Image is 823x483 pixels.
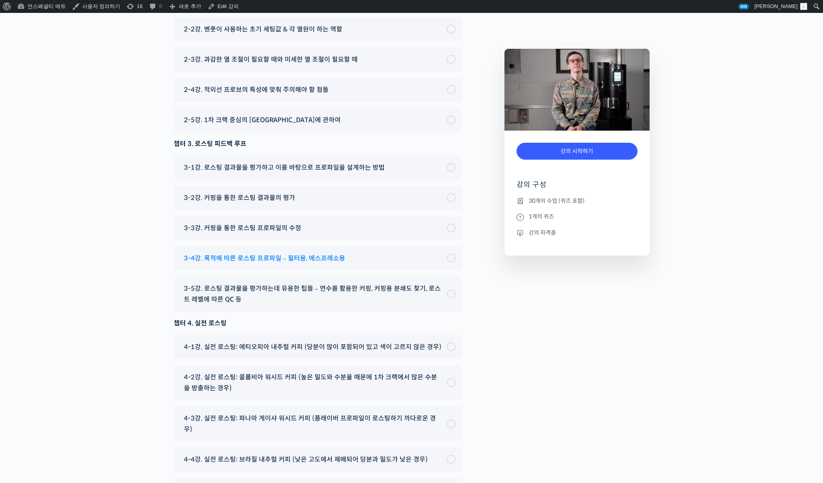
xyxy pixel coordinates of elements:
[184,24,342,35] span: 2-2강. 벤풋이 사용하는 초기 세팅값 & 각 열원이 하는 역할
[180,84,456,95] a: 2-4강. 적외선 프로브의 특성에 맞춰 주의해야 할 점들
[53,256,104,276] a: 대화
[184,253,345,264] span: 3-4강. 목적에 따른 로스팅 프로파일 – 필터용, 에스프레소용
[180,24,456,35] a: 2-2강. 벤풋이 사용하는 초기 세팅값 & 각 열원이 하는 역할
[174,138,462,149] div: 챕터 3. 로스팅 피드백 루프
[25,268,30,274] span: 홈
[125,268,134,274] span: 설정
[184,54,358,65] span: 2-3강. 과감한 열 조절이 필요할 때와 미세한 열 조절이 필요할 때
[184,223,301,233] span: 3-3강. 커핑을 통한 로스팅 프로파일의 수정
[180,223,456,233] a: 3-3강. 커핑을 통한 로스팅 프로파일의 수정
[517,212,638,222] li: 1개의 퀴즈
[2,256,53,276] a: 홈
[180,454,456,465] a: 4-4강. 실전 로스팅: 브라질 내추럴 커피 (낮은 고도에서 재배되어 당분과 밀도가 낮은 경우)
[180,372,456,393] a: 4-2강. 실전 로스팅: 콜롬비아 워시드 커피 (높은 밀도와 수분율 때문에 1차 크랙에서 많은 수분을 방출하는 경우)
[184,84,329,95] span: 2-4강. 적외선 프로브의 특성에 맞춰 주의해야 할 점들
[74,268,83,275] span: 대화
[180,283,456,305] a: 3-5강. 로스팅 결과물을 평가하는데 유용한 팁들 – 연수를 활용한 커핑, 커핑용 분쇄도 찾기, 로스트 레벨에 따른 QC 등
[174,318,462,329] div: 챕터 4. 실전 로스팅
[184,192,295,203] span: 3-2강. 커핑을 통한 로스팅 결과물의 평가
[180,253,456,264] a: 3-4강. 목적에 따른 로스팅 프로파일 – 필터용, 에스프레소용
[184,413,443,435] span: 4-3강. 실전 로스팅: 파나마 게이샤 워시드 커피 (플레이버 프로파일이 로스팅하기 까다로운 경우)
[180,341,456,352] a: 4-1강. 실전 로스팅: 에티오피아 내추럴 커피 (당분이 많이 포함되어 있고 색이 고르지 않은 경우)
[517,228,638,237] li: 강의 자격증
[180,192,456,203] a: 3-2강. 커핑을 통한 로스팅 결과물의 평가
[180,413,456,435] a: 4-3강. 실전 로스팅: 파나마 게이샤 워시드 커피 (플레이버 프로파일이 로스팅하기 까다로운 경우)
[517,180,638,196] h4: 강의 구성
[180,54,456,65] a: 2-3강. 과감한 열 조절이 필요할 때와 미세한 열 조절이 필요할 때
[184,372,443,393] span: 4-2강. 실전 로스팅: 콜롬비아 워시드 커피 (높은 밀도와 수분율 때문에 1차 크랙에서 많은 수분을 방출하는 경우)
[184,162,385,173] span: 3-1강. 로스팅 결과물을 평가하고 이를 바탕으로 프로파일을 설계하는 방법
[517,143,638,160] a: 강의 시작하기
[738,4,749,10] span: 608
[184,341,442,352] span: 4-1강. 실전 로스팅: 에티오피아 내추럴 커피 (당분이 많이 포함되어 있고 색이 고르지 않은 경우)
[104,256,155,276] a: 설정
[184,283,443,305] span: 3-5강. 로스팅 결과물을 평가하는데 유용한 팁들 – 연수를 활용한 커핑, 커핑용 분쇄도 찾기, 로스트 레벨에 따른 QC 등
[184,115,341,125] span: 2-5강. 1차 크랙 중심의 [GEOGRAPHIC_DATA]에 관하여
[184,454,428,465] span: 4-4강. 실전 로스팅: 브라질 내추럴 커피 (낮은 고도에서 재배되어 당분과 밀도가 낮은 경우)
[180,115,456,125] a: 2-5강. 1차 크랙 중심의 [GEOGRAPHIC_DATA]에 관하여
[517,196,638,206] li: 30개의 수업 (퀴즈 포함)
[180,162,456,173] a: 3-1강. 로스팅 결과물을 평가하고 이를 바탕으로 프로파일을 설계하는 방법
